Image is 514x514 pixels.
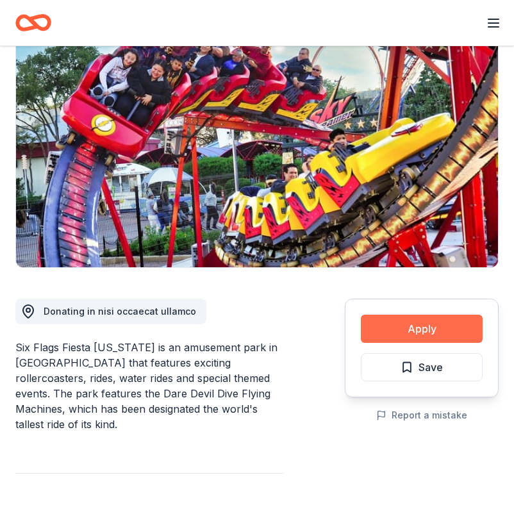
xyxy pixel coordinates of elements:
[15,340,283,432] div: Six Flags Fiesta [US_STATE] is an amusement park in [GEOGRAPHIC_DATA] that features exciting roll...
[44,306,196,317] span: Donating in nisi occaecat ullamco
[376,408,467,423] button: Report a mistake
[419,359,443,376] span: Save
[16,22,498,267] img: Image for Six Flags Fiesta Texas (San Antonio)
[15,8,51,38] a: Home
[361,353,483,381] button: Save
[361,315,483,343] button: Apply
